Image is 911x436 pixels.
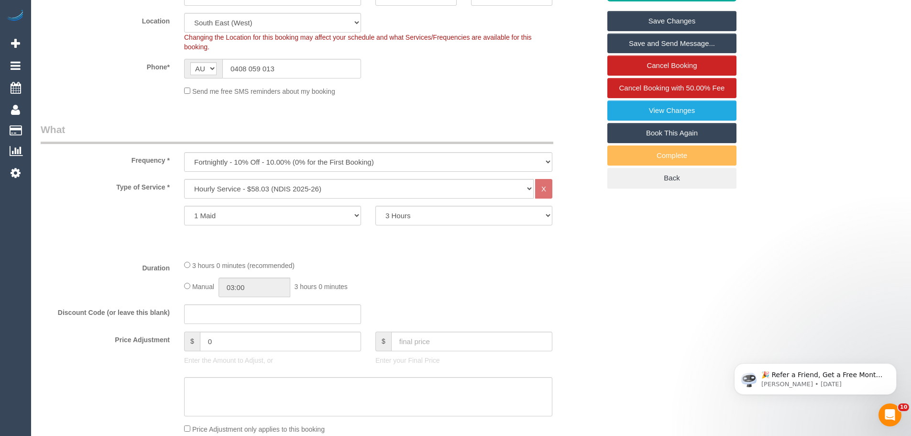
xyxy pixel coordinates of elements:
[6,10,25,23] img: Automaid Logo
[619,84,725,92] span: Cancel Booking with 50.00% Fee
[33,332,177,345] label: Price Adjustment
[295,283,348,291] span: 3 hours 0 minutes
[33,304,177,317] label: Discount Code (or leave this blank)
[33,13,177,26] label: Location
[878,403,901,426] iframe: Intercom live chat
[192,283,214,291] span: Manual
[192,88,335,95] span: Send me free SMS reminders about my booking
[720,343,911,410] iframe: Intercom notifications message
[607,101,736,121] a: View Changes
[391,332,552,351] input: final price
[184,356,361,365] p: Enter the Amount to Adjust, or
[607,78,736,98] a: Cancel Booking with 50.00% Fee
[607,168,736,188] a: Back
[898,403,909,411] span: 10
[192,262,295,269] span: 3 hours 0 minutes (recommended)
[184,34,532,51] span: Changing the Location for this booking may affect your schedule and what Services/Frequencies are...
[33,179,177,192] label: Type of Service *
[375,356,552,365] p: Enter your Final Price
[607,123,736,143] a: Book This Again
[607,56,736,76] a: Cancel Booking
[33,152,177,165] label: Frequency *
[33,59,177,72] label: Phone*
[184,332,200,351] span: $
[607,34,736,54] a: Save and Send Message...
[375,332,391,351] span: $
[607,11,736,31] a: Save Changes
[222,59,361,78] input: Phone*
[41,123,553,144] legend: What
[192,425,325,433] span: Price Adjustment only applies to this booking
[33,260,177,273] label: Duration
